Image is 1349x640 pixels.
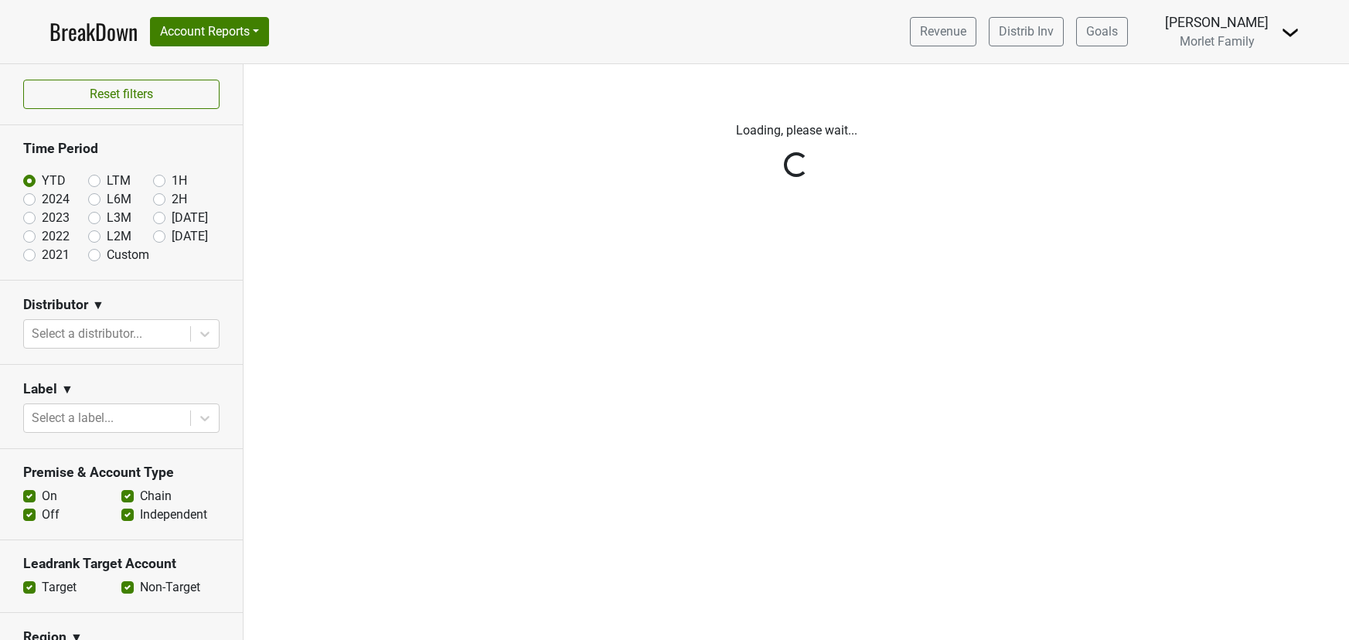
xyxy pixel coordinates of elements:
div: [PERSON_NAME] [1165,12,1269,32]
a: BreakDown [49,15,138,48]
button: Account Reports [150,17,269,46]
p: Loading, please wait... [367,121,1225,140]
a: Revenue [910,17,976,46]
img: Dropdown Menu [1281,23,1300,42]
span: Morlet Family [1180,34,1255,49]
a: Goals [1076,17,1128,46]
a: Distrib Inv [989,17,1064,46]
